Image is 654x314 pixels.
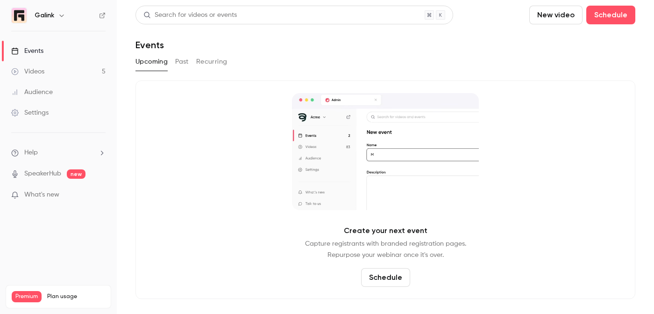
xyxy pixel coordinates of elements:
[24,190,59,200] span: What's new
[24,169,61,179] a: SpeakerHub
[135,54,168,69] button: Upcoming
[11,148,106,158] li: help-dropdown-opener
[586,6,635,24] button: Schedule
[24,148,38,158] span: Help
[11,67,44,76] div: Videos
[12,291,42,302] span: Premium
[305,238,466,261] p: Capture registrants with branded registration pages. Repurpose your webinar once it's over.
[11,108,49,117] div: Settings
[529,6,583,24] button: New video
[196,54,227,69] button: Recurring
[11,88,53,97] div: Audience
[175,54,189,69] button: Past
[11,46,43,56] div: Events
[361,268,410,287] button: Schedule
[12,8,27,23] img: Galink
[135,39,164,51] h1: Events
[47,293,105,300] span: Plan usage
[35,11,54,20] h6: Galink
[67,169,85,179] span: new
[344,225,427,236] p: Create your next event
[143,10,237,20] div: Search for videos or events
